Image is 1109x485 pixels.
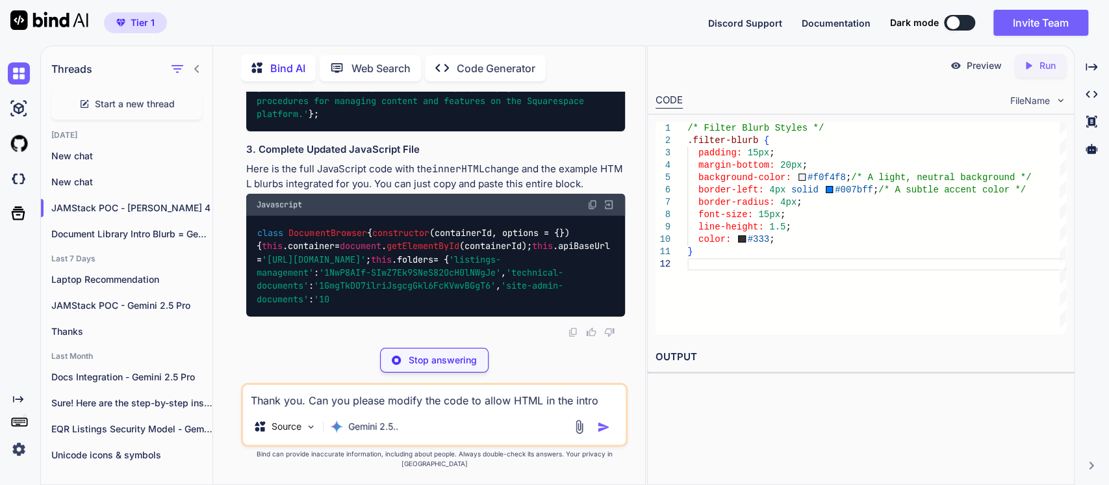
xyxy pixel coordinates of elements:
span: background-color: [698,172,791,183]
span: Dark mode [890,16,939,29]
p: Unicode icons & symbols [51,449,212,462]
h2: [DATE] [41,130,212,140]
p: Bind AI [270,60,305,76]
span: '[URL][DOMAIN_NAME]' [262,254,366,265]
div: 8 [656,209,670,221]
span: #f0f4f8 [808,172,846,183]
img: Bind AI [10,10,88,30]
div: 4 [656,159,670,172]
span: '1NwP8AIf-SIwZ7Ek9SNeS82OcH0lNWgJe' [319,267,501,278]
div: 7 [656,196,670,209]
div: 3 [656,147,670,159]
button: Discord Support [708,16,782,30]
span: 1.5 [769,222,785,232]
span: Documentation [802,18,871,29]
p: Web Search [351,60,411,76]
div: 12 [656,258,670,270]
p: JAMStack POC - [PERSON_NAME] 4 [51,202,212,215]
span: Start a new thread [95,98,175,111]
img: premium [116,19,125,27]
span: 'Step-by-step guides and procedures for managing content and features on the Squarespace platform.' [257,81,589,120]
h2: OUTPUT [648,342,1074,373]
span: apiBaseUrl [558,241,610,252]
span: 'technical-documents' [257,267,563,291]
span: constructor [372,227,429,239]
span: this [532,241,553,252]
img: ai-studio [8,98,30,120]
div: 11 [656,246,670,258]
span: margin-bottom: [698,160,775,170]
img: dislike [604,327,615,337]
p: EQR Listings Security Model - Gemini [51,423,212,436]
p: Source [272,420,301,433]
img: settings [8,438,30,460]
span: line-height: [698,222,764,232]
span: #007bff [835,185,873,195]
span: Discord Support [708,18,782,29]
span: { [763,135,769,146]
span: 4px [780,197,797,207]
p: Preview [967,59,1002,72]
p: Gemini 2.5.. [348,420,398,433]
span: color: [698,234,731,244]
span: /* Filter Blurb Styles */ [687,123,824,133]
span: 20px [780,160,802,170]
span: /* A light, neutral background */ [851,172,1031,183]
img: icon [597,421,610,434]
p: Code Generator [457,60,535,76]
span: document [340,241,381,252]
span: ; [769,234,774,244]
span: ; [785,222,791,232]
span: #333 [747,234,769,244]
button: Invite Team [993,10,1088,36]
p: Sure! Here are the step-by-step instructions to... [51,397,212,410]
img: darkCloudIdeIcon [8,168,30,190]
span: this [262,241,283,252]
img: copy [568,327,578,337]
img: Pick Models [305,421,316,432]
img: Gemini 2.5 Pro [330,420,343,433]
span: Javascript [257,200,302,210]
span: border-radius: [698,197,775,207]
span: Tier 1 [131,16,155,29]
p: Docs Integration - Gemini 2.5 Pro [51,371,212,384]
span: 4px [769,185,785,195]
span: border-left: [698,185,764,195]
div: 5 [656,172,670,184]
span: 15px [758,209,780,220]
span: ; [780,209,785,220]
span: getElementById [387,241,459,252]
span: /* A subtle accent color */ [878,185,1026,195]
span: font-size: [698,209,753,220]
p: JAMStack POC - Gemini 2.5 Pro [51,299,212,312]
span: folders [397,254,433,265]
span: ; [802,160,807,170]
span: '1GmgTkDO7ilriJsgcgGkl6FcKVwvBGgT6' [314,280,496,292]
span: 15px [747,148,769,158]
div: CODE [656,93,683,109]
div: 10 [656,233,670,246]
p: New chat [51,176,212,189]
img: Open in Browser [603,199,615,211]
img: githubLight [8,133,30,155]
span: DocumentBrowser [288,227,366,239]
span: ; [797,197,802,207]
span: '10 [314,293,329,305]
img: copy [587,200,598,210]
span: FileName [1010,94,1050,107]
h3: 3. Complete Updated JavaScript File [246,142,625,157]
span: this [371,254,392,265]
img: like [586,327,596,337]
code: innerHTML [432,163,485,176]
p: Here is the full JavaScript code with the change and the example HTML blurbs integrated for you. ... [246,162,625,191]
img: attachment [572,419,587,434]
p: Laptop Recommendation [51,273,212,286]
span: ; [769,148,774,158]
span: .filter-blurb [687,135,758,146]
img: chevron down [1055,95,1066,106]
p: Thanks [51,325,212,338]
div: 2 [656,135,670,147]
h1: Threads [51,61,92,77]
p: Stop answering [409,354,477,367]
span: 'listings-management' [257,254,501,278]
